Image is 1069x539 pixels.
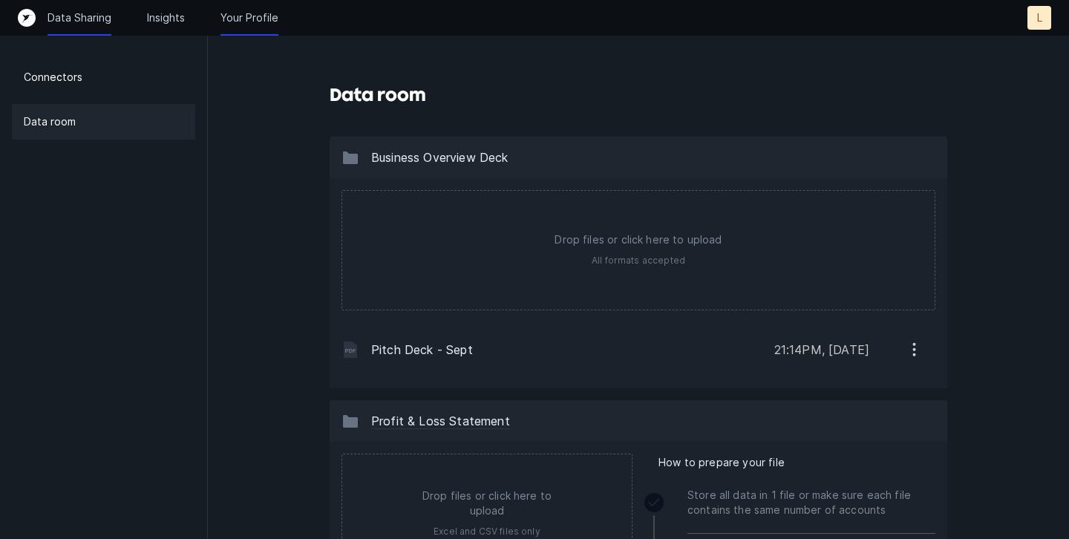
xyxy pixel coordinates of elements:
[687,471,935,534] div: Store all data in 1 file or make sure each file contains the same number of accounts
[371,150,509,165] span: Business Overview Deck
[658,454,785,471] span: How to prepare your file
[341,412,359,430] img: 13c8d1aa17ce7ae226531ffb34303e38.svg
[24,68,82,86] p: Connectors
[1027,6,1051,30] button: L
[12,59,195,95] a: Connectors
[147,10,185,25] a: Insights
[220,10,278,25] a: Your Profile
[341,341,359,359] img: 4c1c1a354918672bc79fcf756030187a.svg
[24,113,76,131] p: Data room
[371,414,510,429] span: Profit & Loss Statement
[48,10,111,25] a: Data Sharing
[774,341,869,359] p: 21:14PM, [DATE]
[371,341,762,359] p: Pitch Deck - Sept
[1037,10,1042,25] p: L
[330,83,426,107] h3: Data room
[12,104,195,140] a: Data room
[341,148,359,166] img: 13c8d1aa17ce7ae226531ffb34303e38.svg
